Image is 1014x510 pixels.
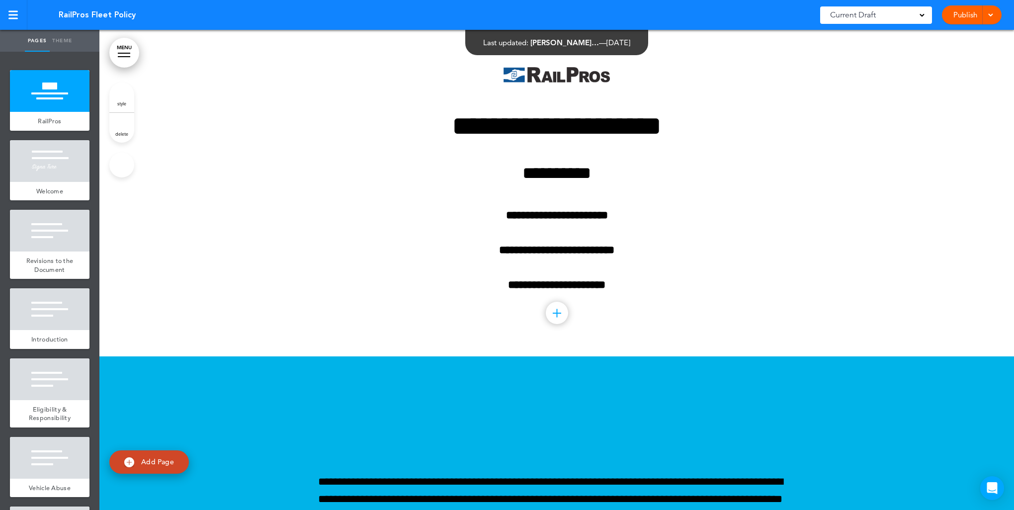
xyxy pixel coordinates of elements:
[109,450,189,474] a: Add Page
[980,476,1004,500] div: Open Intercom Messenger
[25,30,50,52] a: Pages
[141,457,174,466] span: Add Page
[949,5,981,24] a: Publish
[124,457,134,467] img: add.svg
[483,38,528,47] span: Last updated:
[36,187,63,195] span: Welcome
[504,67,610,83] img: 1754005215077-1.png
[31,335,68,343] span: Introduction
[29,484,71,492] span: Vehicle Abuse
[109,83,134,112] a: style
[26,256,74,274] span: Revisions to the Document
[10,479,89,498] a: Vehicle Abuse
[109,38,139,68] a: MENU
[483,39,630,46] div: —
[10,252,89,279] a: Revisions to the Document
[50,30,75,52] a: Theme
[38,117,61,125] span: RailPros
[606,38,630,47] span: [DATE]
[115,131,128,137] span: delete
[117,100,126,106] span: style
[59,9,136,20] span: RailPros Fleet Policy
[530,38,599,47] span: [PERSON_NAME]…
[10,112,89,131] a: RailPros
[830,8,876,22] span: Current Draft
[10,400,89,427] a: Eligibility & Responsibility
[29,405,71,423] span: Eligibility & Responsibility
[10,182,89,201] a: Welcome
[10,330,89,349] a: Introduction
[109,113,134,143] a: delete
